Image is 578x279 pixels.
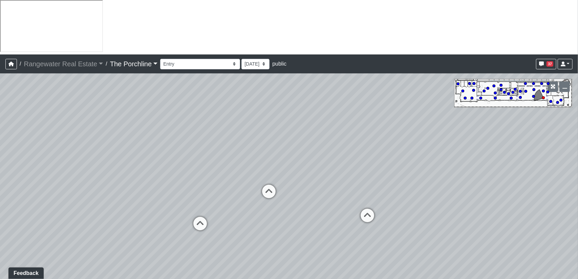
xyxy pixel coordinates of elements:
span: public [272,61,286,67]
span: / [17,57,24,71]
button: 37 [536,59,556,69]
iframe: Ybug feedback widget [5,265,45,279]
a: Rangewater Real Estate [24,57,103,71]
a: The Porchline [110,57,158,71]
span: / [103,57,110,71]
span: 37 [547,61,553,67]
